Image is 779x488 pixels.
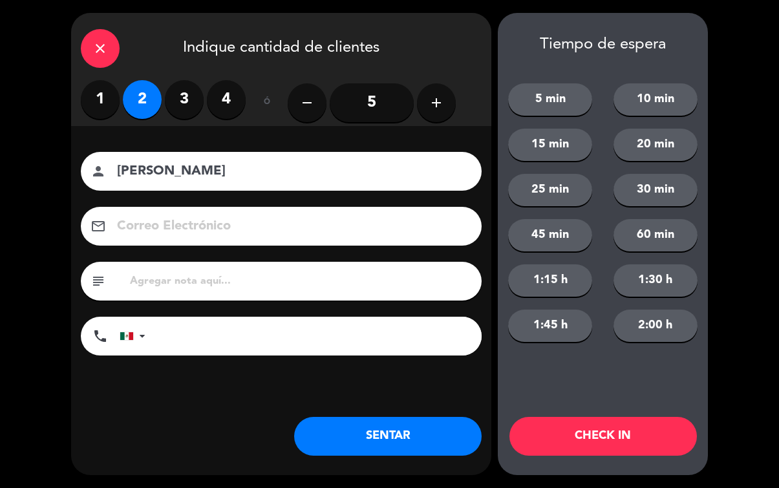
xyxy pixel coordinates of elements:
[81,80,120,119] label: 1
[614,174,698,206] button: 30 min
[91,164,106,179] i: person
[165,80,204,119] label: 3
[614,129,698,161] button: 20 min
[120,317,150,355] div: Mexico (México): +52
[92,41,108,56] i: close
[429,95,444,111] i: add
[116,160,465,183] input: Nombre del cliente
[614,219,698,251] button: 60 min
[508,83,592,116] button: 5 min
[508,264,592,297] button: 1:15 h
[129,272,472,290] input: Agregar nota aquí...
[498,36,708,54] div: Tiempo de espera
[294,417,482,456] button: SENTAR
[123,80,162,119] label: 2
[116,215,465,238] input: Correo Electrónico
[246,80,288,125] div: ó
[614,310,698,342] button: 2:00 h
[91,273,106,289] i: subject
[71,13,491,80] div: Indique cantidad de clientes
[288,83,326,122] button: remove
[509,417,697,456] button: CHECK IN
[614,83,698,116] button: 10 min
[614,264,698,297] button: 1:30 h
[508,129,592,161] button: 15 min
[299,95,315,111] i: remove
[508,174,592,206] button: 25 min
[91,218,106,234] i: email
[508,219,592,251] button: 45 min
[92,328,108,344] i: phone
[417,83,456,122] button: add
[508,310,592,342] button: 1:45 h
[207,80,246,119] label: 4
